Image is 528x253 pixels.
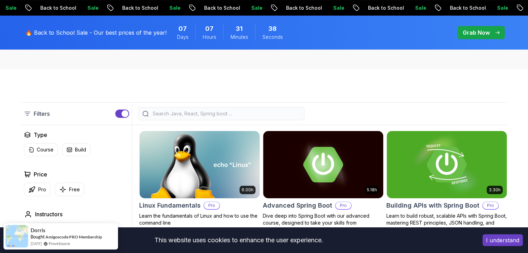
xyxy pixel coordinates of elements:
h2: Instructors [35,210,62,218]
p: Grab Now [463,28,490,37]
p: Pro [38,186,46,193]
p: Free [69,186,80,193]
span: 7 Hours [205,24,213,34]
p: Back to School [117,5,164,11]
span: Seconds [262,34,283,41]
p: Back to School [199,5,246,11]
p: Sale [82,5,104,11]
input: Search Java, React, Spring boot ... [151,110,300,117]
a: Building APIs with Spring Boot card3.30hBuilding APIs with Spring BootProLearn to build robust, s... [386,131,507,233]
span: Minutes [231,34,248,41]
button: Build [62,143,91,156]
a: Advanced Spring Boot card5.18hAdvanced Spring BootProDive deep into Spring Boot with our advanced... [263,131,384,233]
p: Back to School [280,5,328,11]
span: 38 Seconds [268,24,277,34]
button: Course [24,143,58,156]
img: Advanced Spring Boot card [263,131,383,198]
span: Hours [203,34,216,41]
a: Linux Fundamentals card6.00hLinux FundamentalsProLearn the fundamentals of Linux and how to use t... [139,131,260,226]
p: Pro [204,202,219,209]
p: Sale [492,5,514,11]
span: 7 Days [178,24,187,34]
p: Sale [328,5,350,11]
p: Pro [336,202,351,209]
p: Learn to build robust, scalable APIs with Spring Boot, mastering REST principles, JSON handling, ... [386,212,507,233]
p: Back to School [35,5,82,11]
button: instructor img[PERSON_NAME] [24,223,84,238]
p: Course [37,146,53,153]
p: Dive deep into Spring Boot with our advanced course, designed to take your skills from intermedia... [263,212,384,233]
span: Days [177,34,188,41]
h2: Advanced Spring Boot [263,201,332,210]
p: 6.00h [242,187,253,193]
p: Sale [164,5,186,11]
p: Learn the fundamentals of Linux and how to use the command line [139,212,260,226]
p: Pro [483,202,498,209]
h2: Type [34,131,47,139]
h2: Linux Fundamentals [139,201,201,210]
p: Sale [246,5,268,11]
img: Linux Fundamentals card [140,131,260,198]
img: Building APIs with Spring Boot card [387,131,507,198]
h2: Building APIs with Spring Boot [386,201,479,210]
button: Free [55,183,84,196]
p: 🔥 Back to School Sale - Our best prices of the year! [25,28,167,37]
a: Amigoscode PRO Membership [45,234,102,239]
img: provesource social proof notification image [6,225,28,247]
p: 3.30h [489,187,501,193]
p: Sale [410,5,432,11]
p: Back to School [444,5,492,11]
button: Pro [24,183,51,196]
p: Back to School [362,5,410,11]
a: ProveSource [49,241,70,246]
p: Filters [34,110,50,118]
p: Build [75,146,86,153]
p: 5.18h [367,187,377,193]
h2: Price [34,170,47,178]
span: 31 Minutes [236,24,243,34]
button: Accept cookies [483,234,523,246]
div: This website uses cookies to enhance the user experience. [5,233,472,248]
span: [DATE] [31,241,42,246]
span: Bought [31,234,45,239]
span: Dorris [31,227,45,233]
